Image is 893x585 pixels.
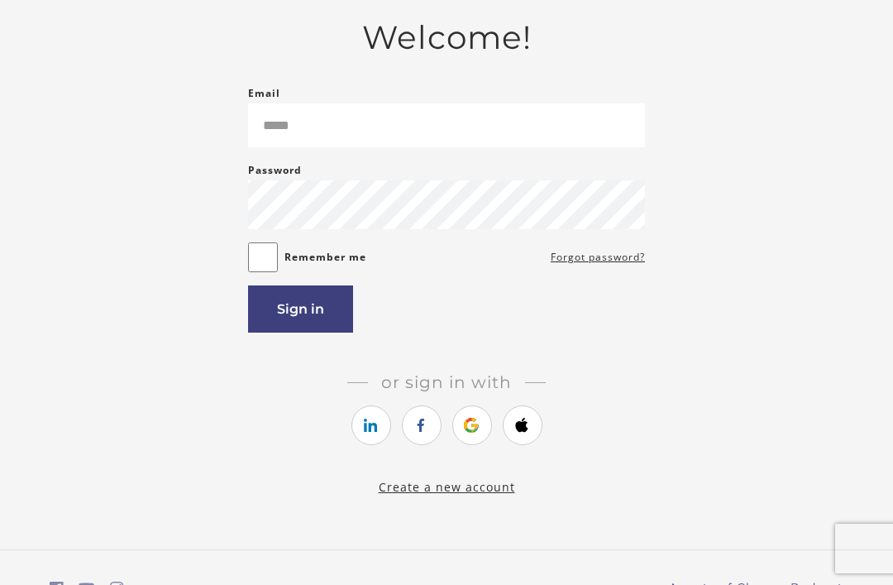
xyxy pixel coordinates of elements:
label: Remember me [284,247,366,267]
a: https://courses.thinkific.com/users/auth/facebook?ss%5Breferral%5D=&ss%5Buser_return_to%5D=&ss%5B... [402,405,442,445]
a: Forgot password? [551,247,645,267]
a: https://courses.thinkific.com/users/auth/apple?ss%5Breferral%5D=&ss%5Buser_return_to%5D=&ss%5Bvis... [503,405,542,445]
a: Create a new account [379,479,515,495]
h2: Welcome! [248,18,645,57]
button: Sign in [248,285,353,333]
a: https://courses.thinkific.com/users/auth/google?ss%5Breferral%5D=&ss%5Buser_return_to%5D=&ss%5Bvi... [452,405,492,445]
a: https://courses.thinkific.com/users/auth/linkedin?ss%5Breferral%5D=&ss%5Buser_return_to%5D=&ss%5B... [351,405,391,445]
span: Or sign in with [368,372,525,392]
label: Password [248,161,302,180]
label: Email [248,84,280,103]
